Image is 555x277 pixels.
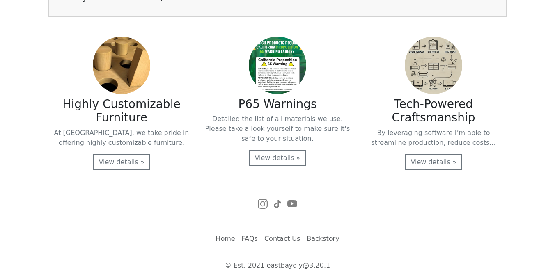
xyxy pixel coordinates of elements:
p: © Est. 2021 eastbaydiy @ [5,261,550,270]
a: 3.20.1 [309,261,330,269]
a: Contact Us [261,231,303,247]
img: Tech-Powered Craftsmanship [405,37,462,94]
a: View details » [249,150,305,166]
a: FAQs [239,231,261,247]
img: Highly Customizable Furniture [93,37,150,94]
p: By leveraging software I’m able to streamline production, reduce costs... [360,128,507,148]
a: TikTok [273,196,282,211]
img: P65 Warnings [249,37,306,94]
h3: P65 Warnings [204,97,351,111]
a: Home [212,231,238,247]
p: Detailed the list of all materials we use. Please take a look yourself to make sure it's safe to ... [204,114,351,144]
a: View details » [405,154,461,170]
a: Backstory [303,231,342,247]
a: View details » [93,154,149,170]
p: At [GEOGRAPHIC_DATA], we take pride in offering highly customizable furniture. [48,128,195,148]
h3: Tech-Powered Craftsmanship [360,97,507,125]
a: YouTube [287,196,297,211]
a: Instagram [258,196,268,211]
h3: Highly Customizable Furniture [48,97,195,125]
